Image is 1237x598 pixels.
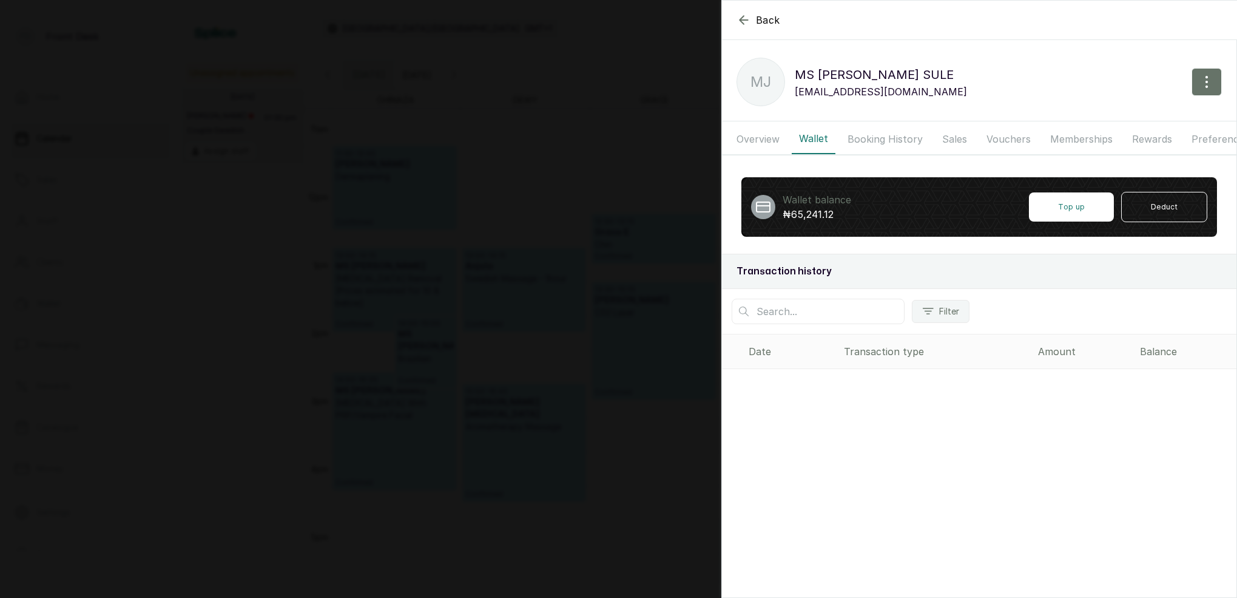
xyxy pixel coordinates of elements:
button: Vouchers [979,124,1038,154]
span: Filter [939,305,959,318]
button: Deduct [1121,192,1207,222]
div: Date [749,344,834,359]
button: Filter [912,300,969,323]
div: Amount [1038,344,1131,359]
button: Back [736,13,780,27]
p: Wallet balance [783,192,851,207]
div: Transaction type [844,344,1028,359]
button: Wallet [792,124,835,154]
p: ₦65,241.12 [783,207,851,222]
p: MS [PERSON_NAME] SULE [795,65,967,84]
button: Top up [1029,192,1114,222]
button: Rewards [1125,124,1179,154]
button: Overview [729,124,787,154]
button: Sales [935,124,974,154]
button: Memberships [1043,124,1120,154]
p: MJ [750,71,771,93]
button: Booking History [840,124,930,154]
span: Back [756,13,780,27]
div: Balance [1140,344,1232,359]
p: [EMAIL_ADDRESS][DOMAIN_NAME] [795,84,967,99]
input: Search... [732,299,905,324]
h2: Transaction history [736,264,1222,279]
